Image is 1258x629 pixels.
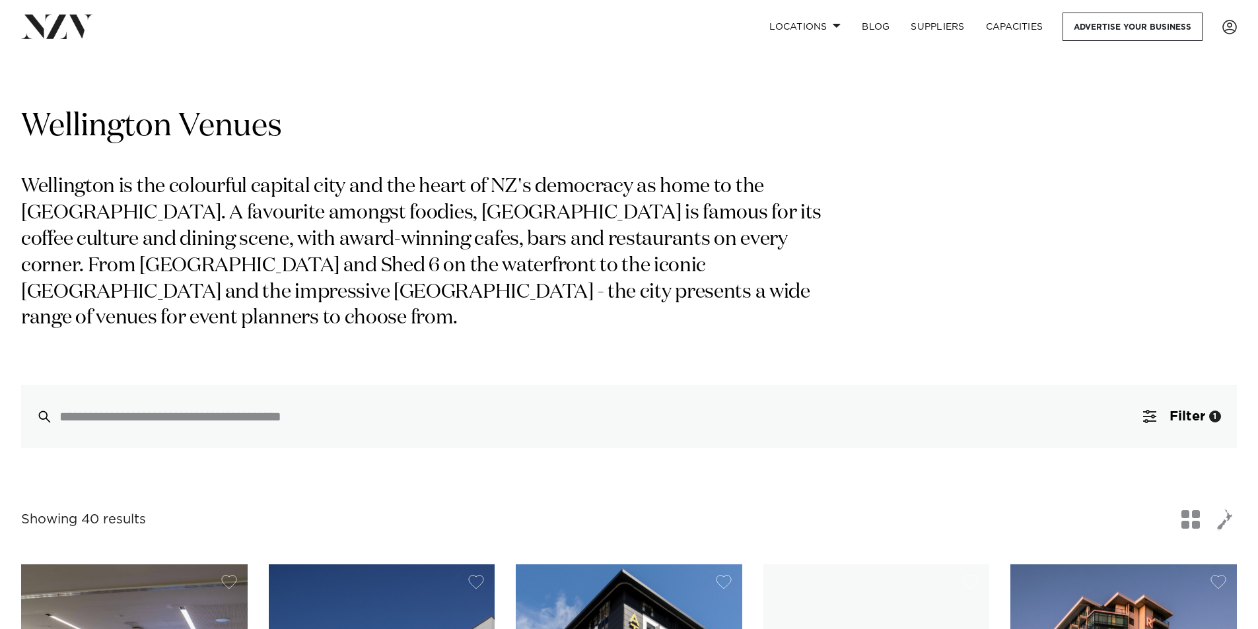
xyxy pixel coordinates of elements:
[759,13,851,41] a: Locations
[21,106,1237,148] h1: Wellington Venues
[21,174,837,332] p: Wellington is the colourful capital city and the heart of NZ's democracy as home to the [GEOGRAPH...
[975,13,1054,41] a: Capacities
[1063,13,1203,41] a: Advertise your business
[1209,411,1221,422] div: 1
[851,13,900,41] a: BLOG
[1170,410,1205,423] span: Filter
[1127,385,1237,448] button: Filter1
[900,13,975,41] a: SUPPLIERS
[21,15,93,38] img: nzv-logo.png
[21,510,146,530] div: Showing 40 results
